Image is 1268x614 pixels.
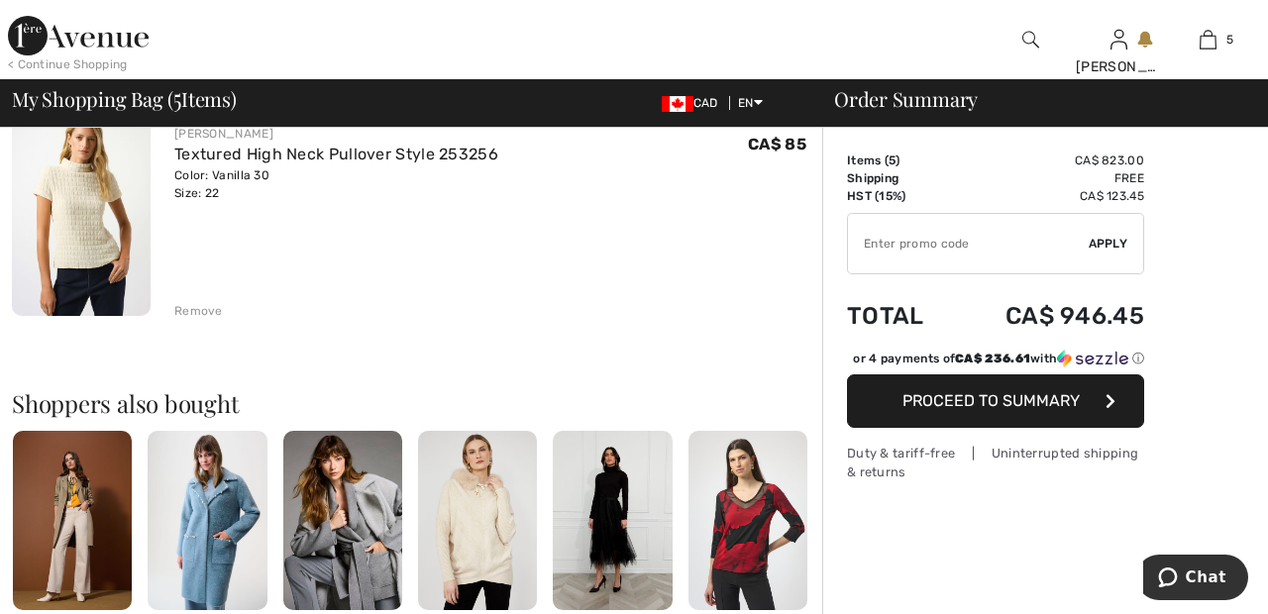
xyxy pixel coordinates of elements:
h2: Shoppers also bought [12,391,822,415]
td: CA$ 823.00 [953,152,1144,169]
span: CA$ 236.61 [955,352,1030,365]
img: V-Neck Mesh Pullover Style 254095 [688,431,807,609]
div: [PERSON_NAME] [174,125,498,143]
img: Single-Breasted Pearl Coat Style 261997 [148,431,266,609]
td: CA$ 123.45 [953,187,1144,205]
div: Remove [174,302,223,320]
div: < Continue Shopping [8,55,128,73]
td: Items ( ) [847,152,953,169]
span: 5 [889,153,896,167]
iframe: Opens a widget where you can chat to one of our agents [1143,555,1248,604]
span: Apply [1089,235,1128,253]
img: Chic Relaxed Blazer Coat Style 253952 [283,431,402,609]
td: Shipping [847,169,953,187]
span: CAD [662,96,726,110]
td: CA$ 946.45 [953,282,1144,350]
img: Textured High Neck Pullover Style 253256 [12,108,151,316]
div: Duty & tariff-free | Uninterrupted shipping & returns [847,444,1144,481]
img: Elegant Ruffled Midi Skirt Style 259743 [553,431,672,609]
img: search the website [1022,28,1039,51]
img: Oversized Chevron Pullover Style 253780 [418,431,537,609]
a: 5 [1164,28,1251,51]
a: Textured High Neck Pullover Style 253256 [174,145,498,163]
span: Proceed to Summary [902,391,1080,410]
span: My Shopping Bag ( Items) [12,89,237,109]
img: 1ère Avenue [8,16,149,55]
td: Total [847,282,953,350]
span: 5 [173,84,181,110]
img: Wide-Leg Mid-Rise Jeans Style 253950 [13,431,132,609]
button: Proceed to Summary [847,374,1144,428]
div: or 4 payments ofCA$ 236.61withSezzle Click to learn more about Sezzle [847,350,1144,374]
input: Promo code [848,214,1089,273]
img: My Info [1110,28,1127,51]
div: Color: Vanilla 30 Size: 22 [174,166,498,202]
span: EN [738,96,763,110]
div: [PERSON_NAME] [1076,56,1163,77]
span: CA$ 85 [748,135,806,153]
span: 5 [1226,31,1233,49]
td: Free [953,169,1144,187]
a: Sign In [1110,30,1127,49]
div: or 4 payments of with [853,350,1144,367]
div: Order Summary [810,89,1256,109]
td: HST (15%) [847,187,953,205]
img: My Bag [1200,28,1216,51]
img: Sezzle [1057,350,1128,367]
img: Canadian Dollar [662,96,693,112]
